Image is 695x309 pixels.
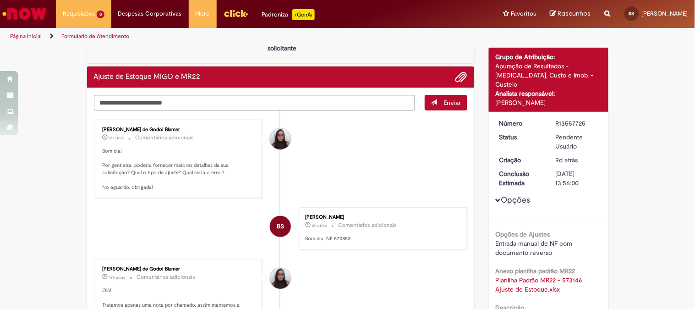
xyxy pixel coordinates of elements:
span: Enviar [443,99,461,107]
span: More [196,9,210,18]
span: 19h atrás [109,275,126,280]
time: 01/10/2025 09:26:09 [109,135,124,141]
time: 30/09/2025 19:23:51 [109,275,126,280]
small: Comentários adicionais [136,134,194,142]
div: Apuração de Resultados - [MEDICAL_DATA], Custo e Imob. - Custeio [496,61,602,89]
div: [PERSON_NAME] de Godoi Blumer [103,127,255,132]
a: Formulário de Atendimento [61,33,129,40]
ul: Trilhas de página [7,28,456,45]
span: 5h atrás [109,135,124,141]
span: Requisições [63,9,95,18]
textarea: Digite sua mensagem aqui... [94,95,416,110]
span: BS [629,11,635,17]
div: Maisa Franco De Godoi Blumer [270,268,291,289]
b: Anexo planilha padrão MR22 [496,267,575,275]
span: 9d atrás [556,156,578,164]
div: Analista responsável: [496,89,602,98]
div: Bianca Onorio Da Rocha Santos [270,216,291,237]
span: Entrada manual de NF com documento reverso [496,239,575,257]
img: click_logo_yellow_360x200.png [224,6,248,20]
h2: Ajuste de Estoque MIGO e MR22 Histórico de tíquete [94,73,201,81]
div: 23/09/2025 09:27:25 [556,155,598,165]
b: Opções de Ajustes [496,230,550,238]
span: BS [277,215,284,237]
div: Grupo de Atribuição: [496,52,602,61]
p: Bom dia! Por gentielza, poderia fornecer maiores detalhes da sua solicitação? Qual o tipo de ajus... [103,148,255,191]
div: [DATE] 13:56:00 [556,169,598,188]
dt: Status [493,132,549,142]
small: Comentários adicionais [338,221,397,229]
span: Rascunhos [558,9,591,18]
p: +GenAi [292,9,315,20]
time: 01/10/2025 08:42:48 [312,223,327,228]
small: Comentários adicionais [137,273,196,281]
div: [PERSON_NAME] [305,215,458,220]
img: ServiceNow [1,5,48,23]
button: Enviar [425,95,467,110]
dt: Número [493,119,549,128]
a: Rascunhos [550,10,591,18]
dt: Conclusão Estimada [493,169,549,188]
div: Padroniza [262,9,315,20]
time: 23/09/2025 09:27:25 [556,156,578,164]
span: Favoritos [511,9,536,18]
a: Página inicial [10,33,42,40]
span: 6h atrás [312,223,327,228]
div: [PERSON_NAME] [496,98,602,107]
p: Bom dia, NF 570853 [305,235,458,243]
div: Pendente Usuário [556,132,598,151]
button: Adicionar anexos [455,71,467,83]
dt: Criação [493,155,549,165]
span: [PERSON_NAME] [642,10,688,17]
div: R13557725 [556,119,598,128]
span: Despesas Corporativas [118,9,182,18]
a: Download de Planilha Padrão MR22 - 573146 Ajuste de Estoque.xlsx [496,276,585,293]
span: 8 [97,11,104,18]
div: [PERSON_NAME] de Godoi Blumer [103,266,255,272]
div: Maisa Franco De Godoi Blumer [270,128,291,149]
